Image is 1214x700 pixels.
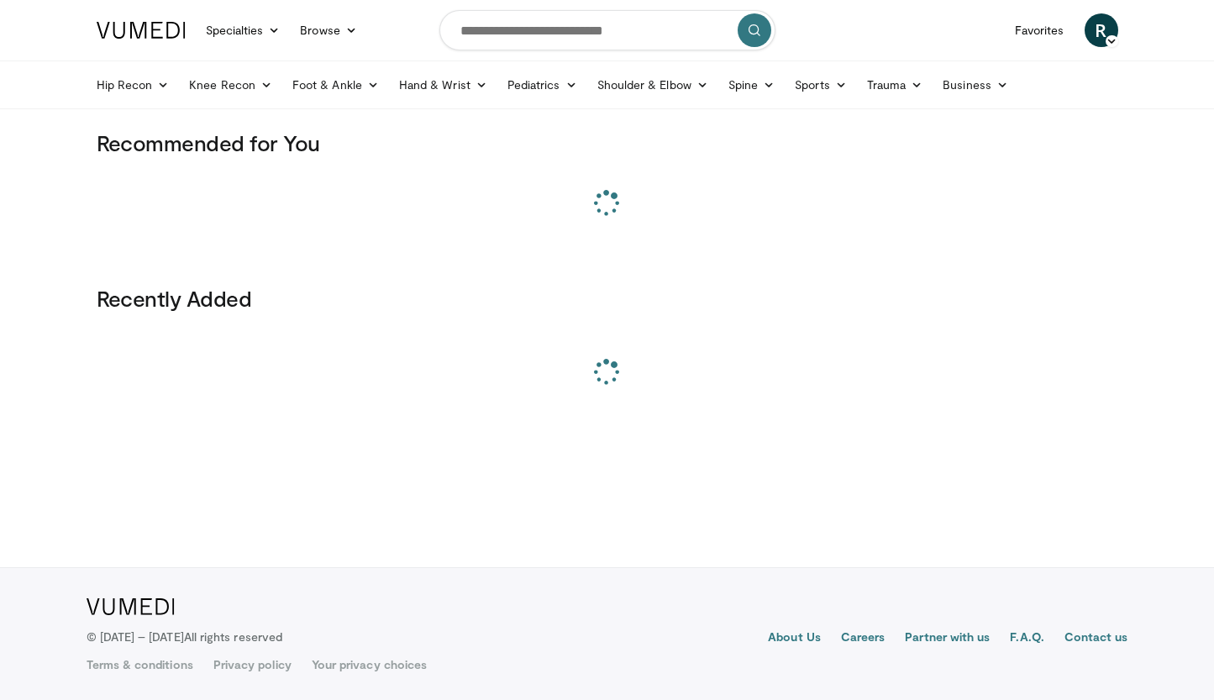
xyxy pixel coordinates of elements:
[87,629,283,645] p: © [DATE] – [DATE]
[785,68,857,102] a: Sports
[87,68,180,102] a: Hip Recon
[1085,13,1118,47] a: R
[841,629,886,649] a: Careers
[1005,13,1075,47] a: Favorites
[587,68,718,102] a: Shoulder & Elbow
[439,10,775,50] input: Search topics, interventions
[87,598,175,615] img: VuMedi Logo
[97,285,1118,312] h3: Recently Added
[97,129,1118,156] h3: Recommended for You
[97,22,186,39] img: VuMedi Logo
[282,68,389,102] a: Foot & Ankle
[1064,629,1128,649] a: Contact us
[179,68,282,102] a: Knee Recon
[768,629,821,649] a: About Us
[933,68,1018,102] a: Business
[312,656,427,673] a: Your privacy choices
[290,13,367,47] a: Browse
[87,656,193,673] a: Terms & conditions
[1010,629,1043,649] a: F.A.Q.
[857,68,933,102] a: Trauma
[389,68,497,102] a: Hand & Wrist
[497,68,587,102] a: Pediatrics
[718,68,785,102] a: Spine
[196,13,291,47] a: Specialties
[213,656,292,673] a: Privacy policy
[905,629,990,649] a: Partner with us
[184,629,282,644] span: All rights reserved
